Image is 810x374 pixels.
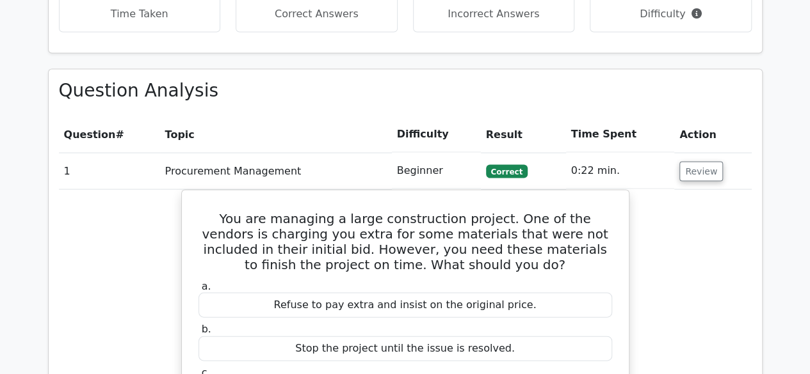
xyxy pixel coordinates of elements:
span: a. [202,279,211,292]
p: Time Taken [70,6,210,21]
span: b. [202,322,211,334]
span: Correct [486,164,528,177]
td: Beginner [392,152,481,189]
p: Incorrect Answers [424,6,564,21]
th: Difficulty [392,116,481,152]
td: 0:22 min. [566,152,675,189]
button: Review [679,161,723,181]
p: Correct Answers [247,6,387,21]
th: Topic [160,116,392,152]
th: Time Spent [566,116,675,152]
p: Difficulty [601,6,741,21]
th: # [59,116,160,152]
th: Action [674,116,751,152]
div: Stop the project until the issue is resolved. [198,336,612,361]
th: Result [481,116,566,152]
td: Procurement Management [160,152,392,189]
h3: Question Analysis [59,79,752,101]
h5: You are managing a large construction project. One of the vendors is charging you extra for some ... [197,210,613,272]
span: Question [64,128,116,140]
div: Refuse to pay extra and insist on the original price. [198,292,612,317]
td: 1 [59,152,160,189]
